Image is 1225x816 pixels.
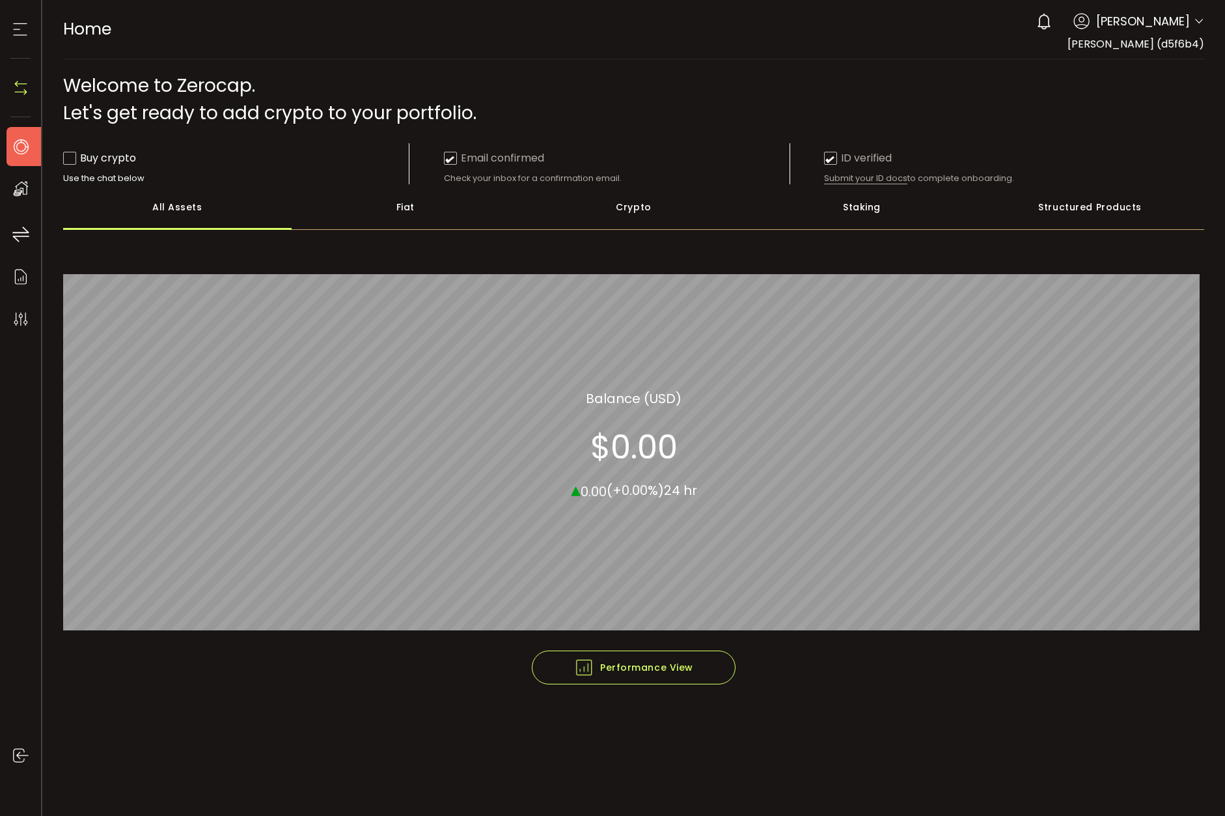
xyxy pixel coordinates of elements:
[581,482,607,500] span: 0.00
[532,651,736,684] button: Performance View
[11,78,31,98] img: N4P5cjLOiQAAAABJRU5ErkJggg==
[824,173,1170,184] div: to complete onboarding.
[444,150,544,166] div: Email confirmed
[444,173,790,184] div: Check your inbox for a confirmation email.
[571,475,581,503] span: ▴
[1067,36,1204,51] span: [PERSON_NAME] (d5f6b4)
[824,173,907,184] span: Submit your ID docs
[63,72,1204,127] div: Welcome to Zerocap. Let's get ready to add crypto to your portfolio.
[1073,675,1225,816] iframe: Chat Widget
[63,18,111,40] span: Home
[590,427,678,466] section: $0.00
[586,388,681,408] section: Balance (USD)
[292,184,520,230] div: Fiat
[63,173,409,184] div: Use the chat below
[824,150,892,166] div: ID verified
[1096,12,1190,30] span: [PERSON_NAME]
[976,184,1204,230] div: Structured Products
[63,150,136,166] div: Buy crypto
[519,184,748,230] div: Crypto
[748,184,976,230] div: Staking
[664,481,697,499] span: 24 hr
[574,658,693,677] span: Performance View
[607,481,664,499] span: (+0.00%)
[63,184,292,230] div: All Assets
